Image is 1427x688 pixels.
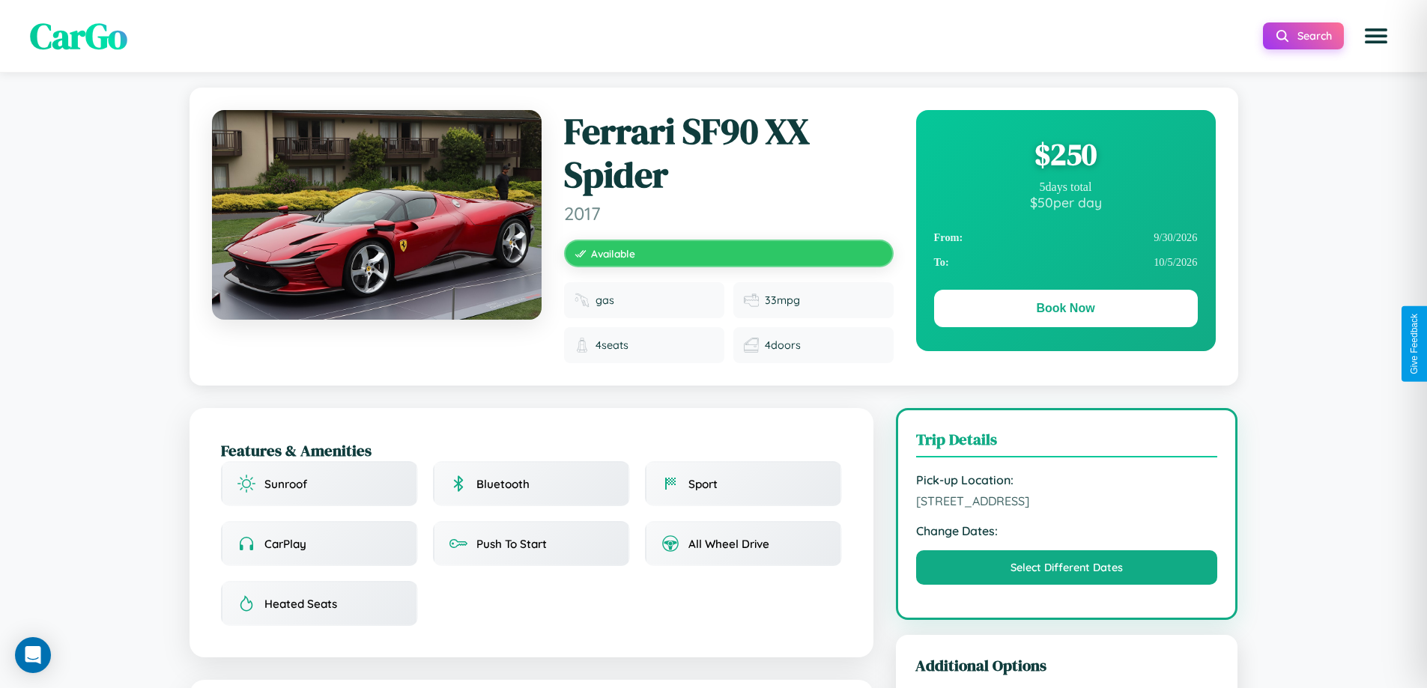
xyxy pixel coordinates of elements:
div: 10 / 5 / 2026 [934,250,1198,275]
span: CarPlay [264,537,306,551]
button: Book Now [934,290,1198,327]
img: Doors [744,338,759,353]
div: Open Intercom Messenger [15,637,51,673]
span: Sport [688,477,718,491]
img: Fuel efficiency [744,293,759,308]
span: 4 seats [596,338,628,352]
span: 2017 [564,202,894,225]
h1: Ferrari SF90 XX Spider [564,110,894,196]
span: [STREET_ADDRESS] [916,493,1218,508]
span: 4 doors [765,338,801,352]
span: CarGo [30,11,127,61]
div: Give Feedback [1409,314,1420,374]
h2: Features & Amenities [221,439,842,461]
div: 5 days total [934,180,1198,194]
button: Search [1263,22,1344,49]
span: 33 mpg [765,293,800,307]
div: $ 50 per day [934,194,1198,210]
strong: From: [934,231,963,244]
span: gas [596,293,614,307]
img: Seats [575,338,590,353]
span: Heated Seats [264,597,337,611]
span: Bluetooth [476,477,530,491]
span: Search [1297,29,1332,43]
span: Available [591,247,635,260]
h3: Additional Options [915,654,1219,676]
strong: Change Dates: [916,523,1218,538]
h3: Trip Details [916,428,1218,457]
button: Open menu [1355,15,1397,57]
img: Fuel type [575,293,590,308]
strong: To: [934,256,949,269]
span: All Wheel Drive [688,537,769,551]
strong: Pick-up Location: [916,472,1218,487]
span: Sunroof [264,477,307,491]
div: $ 250 [934,134,1198,174]
span: Push To Start [476,537,547,551]
img: Ferrari SF90 XX Spider 2017 [212,110,542,320]
button: Select Different Dates [916,550,1218,585]
div: 9 / 30 / 2026 [934,225,1198,250]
